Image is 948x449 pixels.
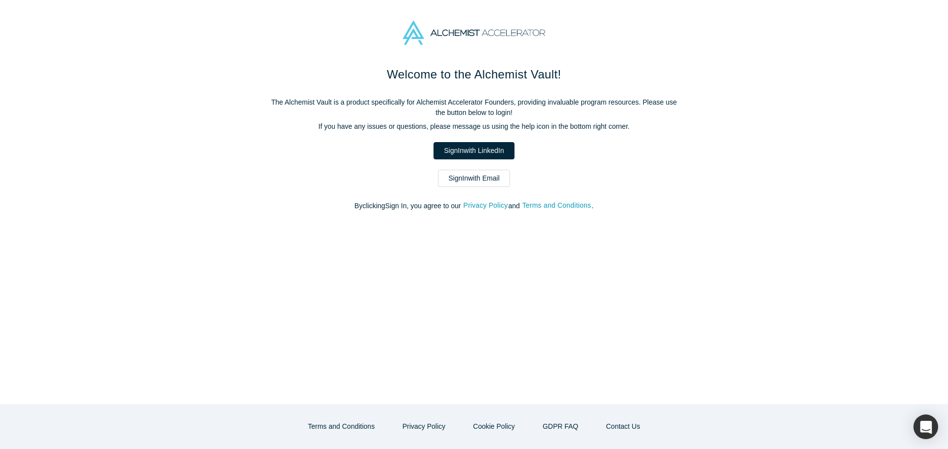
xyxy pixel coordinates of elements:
[267,201,681,211] p: By clicking Sign In , you agree to our and .
[267,66,681,83] h1: Welcome to the Alchemist Vault!
[267,97,681,118] p: The Alchemist Vault is a product specifically for Alchemist Accelerator Founders, providing inval...
[595,418,650,435] button: Contact Us
[532,418,589,435] a: GDPR FAQ
[438,170,510,187] a: SignInwith Email
[522,200,592,211] button: Terms and Conditions
[463,200,508,211] button: Privacy Policy
[403,21,545,45] img: Alchemist Accelerator Logo
[434,142,514,159] a: SignInwith LinkedIn
[298,418,385,435] button: Terms and Conditions
[463,418,525,435] button: Cookie Policy
[392,418,456,435] button: Privacy Policy
[267,121,681,132] p: If you have any issues or questions, please message us using the help icon in the bottom right co...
